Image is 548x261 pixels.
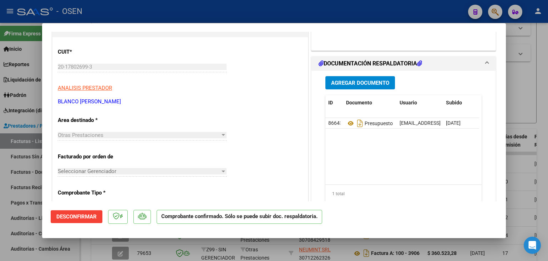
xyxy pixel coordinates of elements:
span: Desconfirmar [56,213,97,220]
p: Area destinado * [58,116,131,124]
datatable-header-cell: Subido [443,95,479,110]
div: Open Intercom Messenger [524,237,541,254]
i: Descargar documento [355,118,365,129]
span: Otras Prestaciones [58,132,103,138]
p: BLANCO [PERSON_NAME] [58,98,303,106]
span: Presupuesto [346,120,393,126]
span: Seleccionar Gerenciador [58,168,220,174]
div: 1 total [325,185,482,203]
span: ANALISIS PRESTADOR [58,85,112,91]
p: Comprobante Tipo * [58,189,131,197]
button: Desconfirmar [51,210,102,223]
datatable-header-cell: Documento [343,95,397,110]
span: Documento [346,100,372,105]
span: Subido [446,100,462,105]
datatable-header-cell: ID [325,95,343,110]
span: Agregar Documento [331,80,389,86]
datatable-header-cell: Acción [479,95,514,110]
p: Facturado por orden de [58,153,131,161]
p: Comprobante confirmado. Sólo se puede subir doc. respaldatoria. [157,210,322,224]
span: ID [328,100,333,105]
button: Agregar Documento [325,76,395,89]
mat-expansion-panel-header: DOCUMENTACIÓN RESPALDATORIA [311,56,496,71]
span: 86643 [328,120,342,126]
span: [DATE] [446,120,461,126]
datatable-header-cell: Usuario [397,95,443,110]
span: [EMAIL_ADDRESS][DOMAIN_NAME] - [PERSON_NAME] [400,120,521,126]
h1: DOCUMENTACIÓN RESPALDATORIA [319,59,422,68]
span: Usuario [400,100,417,105]
p: CUIT [58,48,131,56]
div: DOCUMENTACIÓN RESPALDATORIA [311,71,496,219]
